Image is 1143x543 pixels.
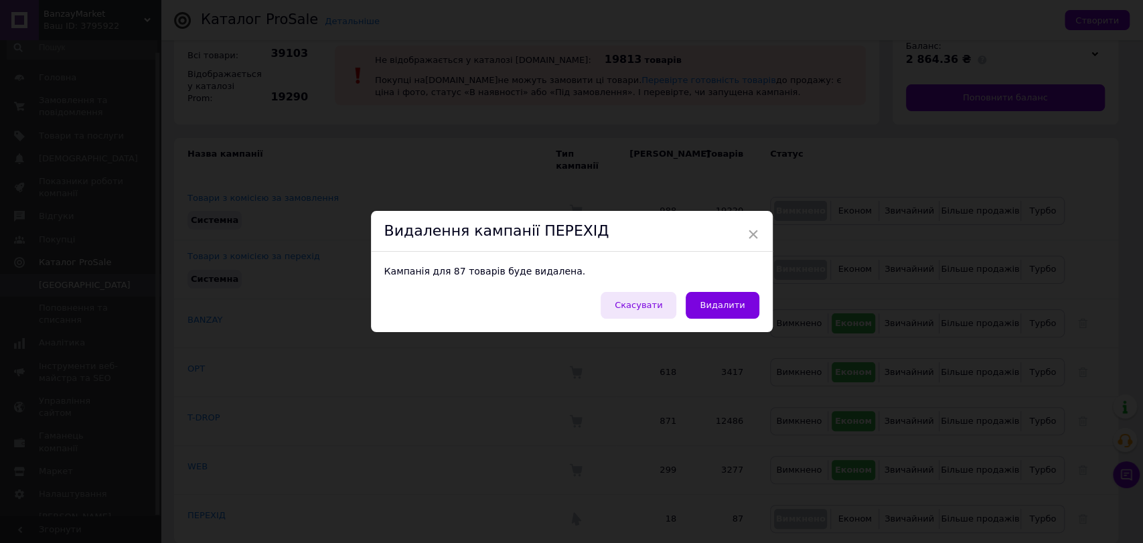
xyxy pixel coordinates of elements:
[371,211,773,252] div: Видалення кампанії ПЕРЕХІД
[747,223,759,246] span: ×
[700,300,745,310] span: Видалити
[371,252,773,292] div: Кампанія для 87 товарів буде видалена.
[601,292,676,319] button: Скасувати
[686,292,759,319] button: Видалити
[615,300,662,310] span: Скасувати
